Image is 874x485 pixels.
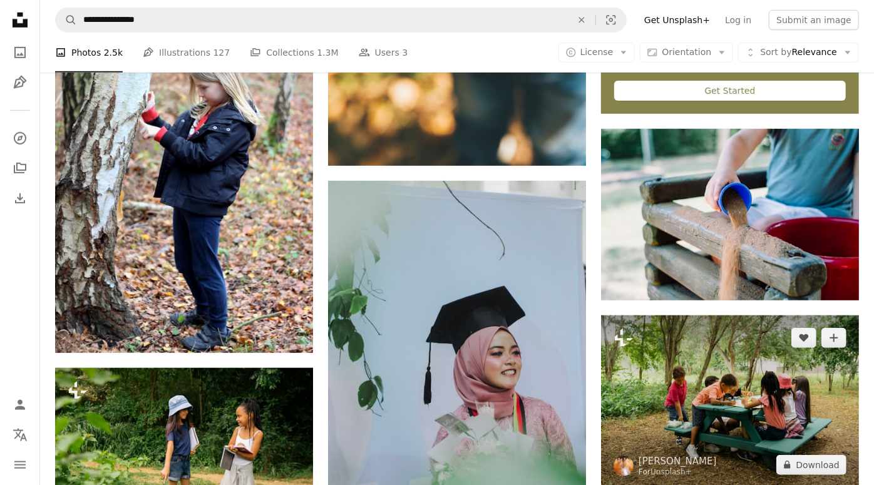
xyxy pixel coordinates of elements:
a: toddler pouring sand in brown wooden fence [601,209,859,220]
button: Add to Collection [821,328,846,348]
img: toddler pouring sand in brown wooden fence [601,129,859,300]
a: [PERSON_NAME] [639,455,717,467]
span: Sort by [760,47,791,57]
button: Visual search [596,8,626,32]
form: Find visuals sitewide [55,8,627,33]
button: Like [791,328,816,348]
a: Home — Unsplash [8,8,33,35]
button: Orientation [640,43,733,63]
a: woman in black jacket and black pants standing beside tree [55,153,313,165]
a: Explore [8,126,33,151]
a: Collections [8,156,33,181]
button: Clear [568,8,595,32]
a: Get Unsplash+ [637,10,717,30]
button: Language [8,422,33,447]
button: Sort byRelevance [738,43,859,63]
img: Go to Andy Quezada's profile [614,456,634,476]
a: Log in [717,10,759,30]
div: For [639,467,717,477]
a: Illustrations 127 [143,33,230,73]
a: Unsplash+ [650,467,692,476]
a: Download History [8,186,33,211]
a: Photos [8,40,33,65]
button: Download [776,455,846,475]
a: two young girls are standing in a field [55,447,313,459]
a: Log in / Sign up [8,392,33,417]
a: Users 3 [359,33,408,73]
a: women's pink hijab [328,369,586,380]
button: License [558,43,635,63]
button: Search Unsplash [56,8,77,32]
button: Submit an image [769,10,859,30]
span: Orientation [662,47,711,57]
span: License [580,47,614,57]
span: 3 [402,46,408,59]
a: Illustrations [8,70,33,95]
a: Collections 1.3M [250,33,338,73]
div: Get Started [614,81,846,101]
button: Menu [8,452,33,477]
span: Relevance [760,46,837,59]
a: a group of kids sitting at a picnic table [601,396,859,407]
span: 127 [213,46,230,59]
span: 1.3M [317,46,338,59]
